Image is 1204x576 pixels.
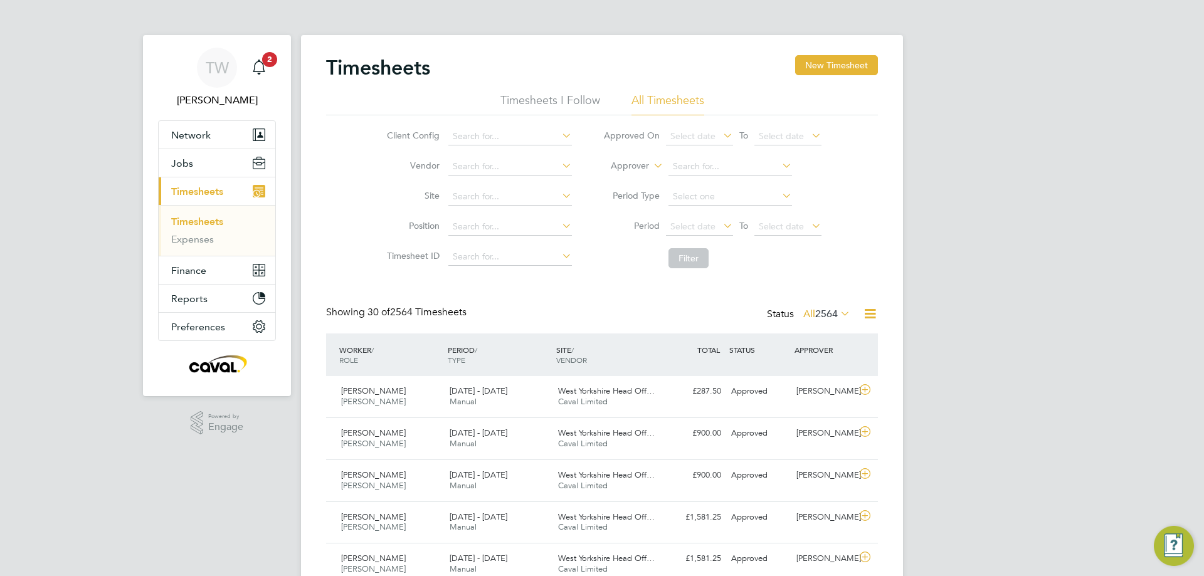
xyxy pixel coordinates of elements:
span: Manual [450,563,477,574]
input: Search for... [448,248,572,266]
input: Search for... [668,158,792,175]
span: Caval Limited [558,521,608,532]
div: Showing [326,306,469,319]
span: Jobs [171,157,193,169]
span: Caval Limited [558,438,608,449]
span: Caval Limited [558,563,608,574]
label: Vendor [383,160,440,171]
span: [PERSON_NAME] [341,521,406,532]
div: [PERSON_NAME] [791,381,857,402]
label: Period Type [603,190,660,201]
div: Approved [726,423,791,444]
a: Timesheets [171,216,223,228]
div: STATUS [726,338,791,361]
span: [PERSON_NAME] [341,511,406,522]
span: 2 [262,52,277,67]
button: Reports [159,285,275,312]
div: APPROVER [791,338,857,361]
a: TW[PERSON_NAME] [158,48,276,108]
span: Engage [208,422,243,432]
span: West Yorkshire Head Off… [558,385,655,396]
span: 2564 Timesheets [367,306,467,318]
span: [PERSON_NAME] [341,553,406,563]
span: TOTAL [697,345,720,355]
div: WORKER [336,338,445,371]
span: [DATE] - [DATE] [450,385,507,396]
span: Caval Limited [558,396,608,407]
span: TYPE [448,355,465,365]
label: Client Config [383,130,440,141]
div: Approved [726,507,791,528]
button: Preferences [159,313,275,340]
span: West Yorkshire Head Off… [558,553,655,563]
span: Finance [171,264,206,276]
span: VENDOR [556,355,587,365]
span: Manual [450,438,477,449]
img: caval-logo-retina.png [186,353,248,374]
span: Timesheets [171,186,223,197]
span: 2564 [815,308,838,320]
input: Search for... [448,188,572,206]
span: [PERSON_NAME] [341,438,406,449]
span: Select date [759,221,804,232]
label: Position [383,220,440,231]
span: To [736,127,752,144]
div: [PERSON_NAME] [791,423,857,444]
button: Jobs [159,149,275,177]
span: Select date [759,130,804,142]
div: Approved [726,465,791,486]
span: Manual [450,521,477,532]
a: Powered byEngage [191,411,244,435]
span: / [475,345,477,355]
div: PERIOD [445,338,553,371]
a: Go to home page [158,353,276,374]
span: Caval Limited [558,480,608,491]
div: [PERSON_NAME] [791,465,857,486]
button: Timesheets [159,177,275,205]
div: £900.00 [661,465,726,486]
input: Search for... [448,158,572,175]
li: All Timesheets [631,93,704,115]
h2: Timesheets [326,55,430,80]
div: Approved [726,548,791,569]
span: TW [206,60,229,76]
span: Reports [171,293,208,305]
nav: Main navigation [143,35,291,396]
div: £900.00 [661,423,726,444]
div: Status [767,306,853,323]
span: [DATE] - [DATE] [450,511,507,522]
span: [PERSON_NAME] [341,480,406,491]
button: Finance [159,256,275,284]
span: Manual [450,396,477,407]
input: Search for... [448,218,572,236]
label: Period [603,220,660,231]
span: West Yorkshire Head Off… [558,511,655,522]
label: Site [383,190,440,201]
span: To [736,217,752,234]
div: SITE [553,338,662,371]
label: All [803,308,850,320]
input: Search for... [448,128,572,145]
button: Filter [668,248,709,268]
button: Engage Resource Center [1154,526,1194,566]
span: [PERSON_NAME] [341,563,406,574]
span: [PERSON_NAME] [341,385,406,396]
span: Select date [670,130,716,142]
span: Tim Wells [158,93,276,108]
span: [PERSON_NAME] [341,469,406,480]
input: Select one [668,188,792,206]
a: 2 [246,48,272,88]
span: / [371,345,374,355]
div: Approved [726,381,791,402]
span: [DATE] - [DATE] [450,553,507,563]
span: Powered by [208,411,243,422]
span: ROLE [339,355,358,365]
span: West Yorkshire Head Off… [558,427,655,438]
span: Preferences [171,321,225,333]
button: New Timesheet [795,55,878,75]
span: Network [171,129,211,141]
span: [PERSON_NAME] [341,427,406,438]
label: Approver [593,160,649,172]
span: Manual [450,480,477,491]
span: [PERSON_NAME] [341,396,406,407]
